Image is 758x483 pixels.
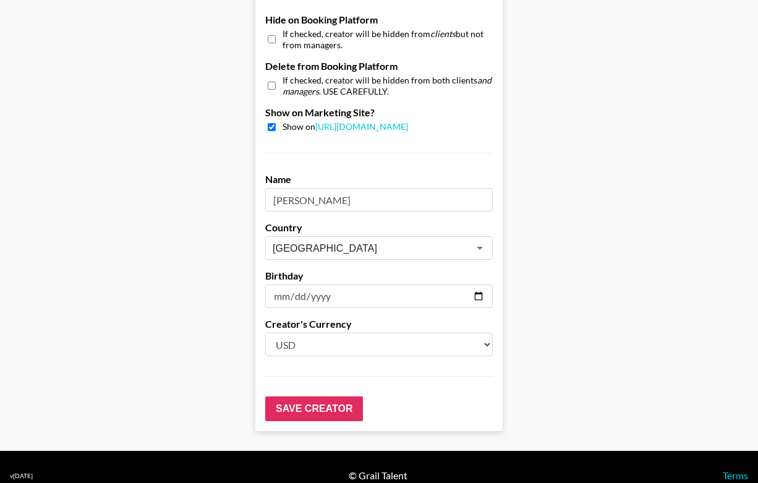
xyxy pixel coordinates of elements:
div: v [DATE] [10,472,33,480]
em: and managers [283,75,492,96]
input: Save Creator [265,396,363,421]
label: Hide on Booking Platform [265,14,493,26]
label: Creator's Currency [265,318,493,330]
a: [URL][DOMAIN_NAME] [315,121,408,132]
span: If checked, creator will be hidden from both clients . USE CAREFULLY. [283,75,493,96]
label: Name [265,173,493,186]
div: © Grail Talent [349,469,407,482]
span: Show on [283,121,408,133]
button: Open [471,239,488,257]
a: Terms [723,469,748,481]
label: Birthday [265,270,493,282]
label: Show on Marketing Site? [265,106,493,119]
label: Delete from Booking Platform [265,60,493,72]
em: clients [430,28,456,39]
span: If checked, creator will be hidden from but not from managers. [283,28,493,50]
label: Country [265,221,493,234]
